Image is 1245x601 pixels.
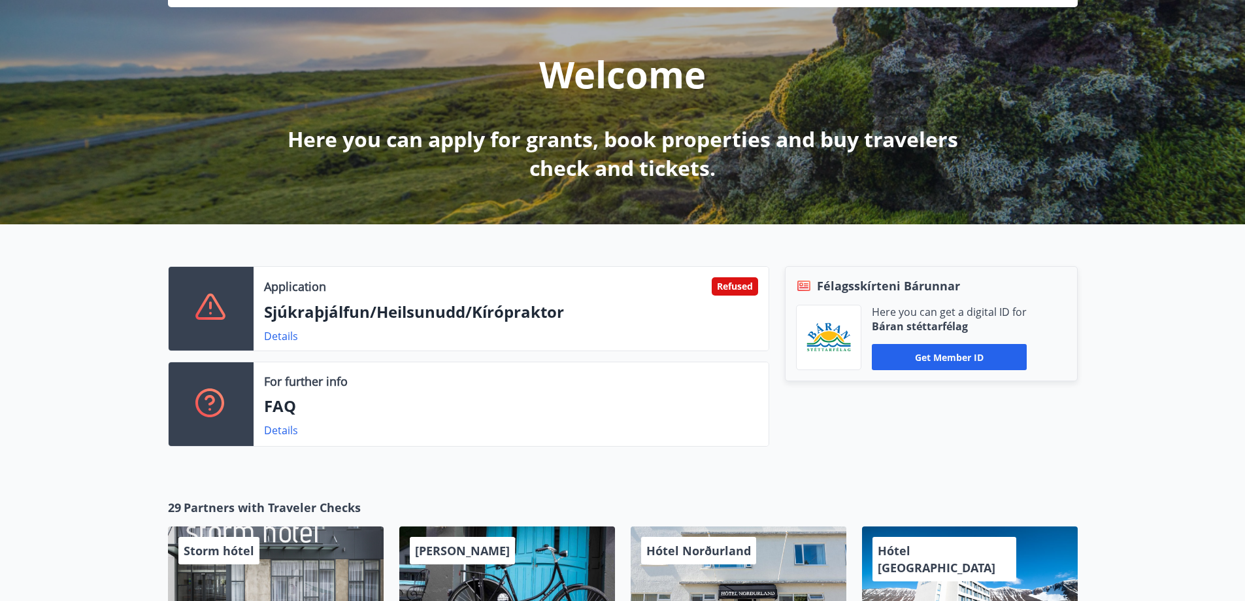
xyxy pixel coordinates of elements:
[878,543,995,575] span: Hótel [GEOGRAPHIC_DATA]
[646,543,751,558] span: Hótel Norðurland
[806,322,851,353] img: Bz2lGXKH3FXEIQKvoQ8VL0Fr0uCiWgfgA3I6fSs8.png
[872,344,1027,370] button: Get member ID
[264,395,758,417] p: FAQ
[872,305,1027,319] p: Here you can get a digital ID for
[264,423,298,438] a: Details
[184,499,361,516] span: Partners with Traveler Checks
[184,543,254,558] span: Storm hótel
[264,329,298,343] a: Details
[817,277,960,294] span: Félagsskírteni Bárunnar
[415,543,510,558] span: [PERSON_NAME]
[264,278,326,295] p: Application
[872,319,1027,334] p: Báran stéttarfélag
[168,499,181,516] span: 29
[539,49,706,99] p: Welcome
[278,125,968,182] p: Here you can apply for grants, book properties and buy travelers check and tickets.
[264,301,758,323] p: Sjúkraþjálfun/Heilsunudd/Kírópraktor
[264,373,348,390] p: For further info
[712,277,758,296] div: Refused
